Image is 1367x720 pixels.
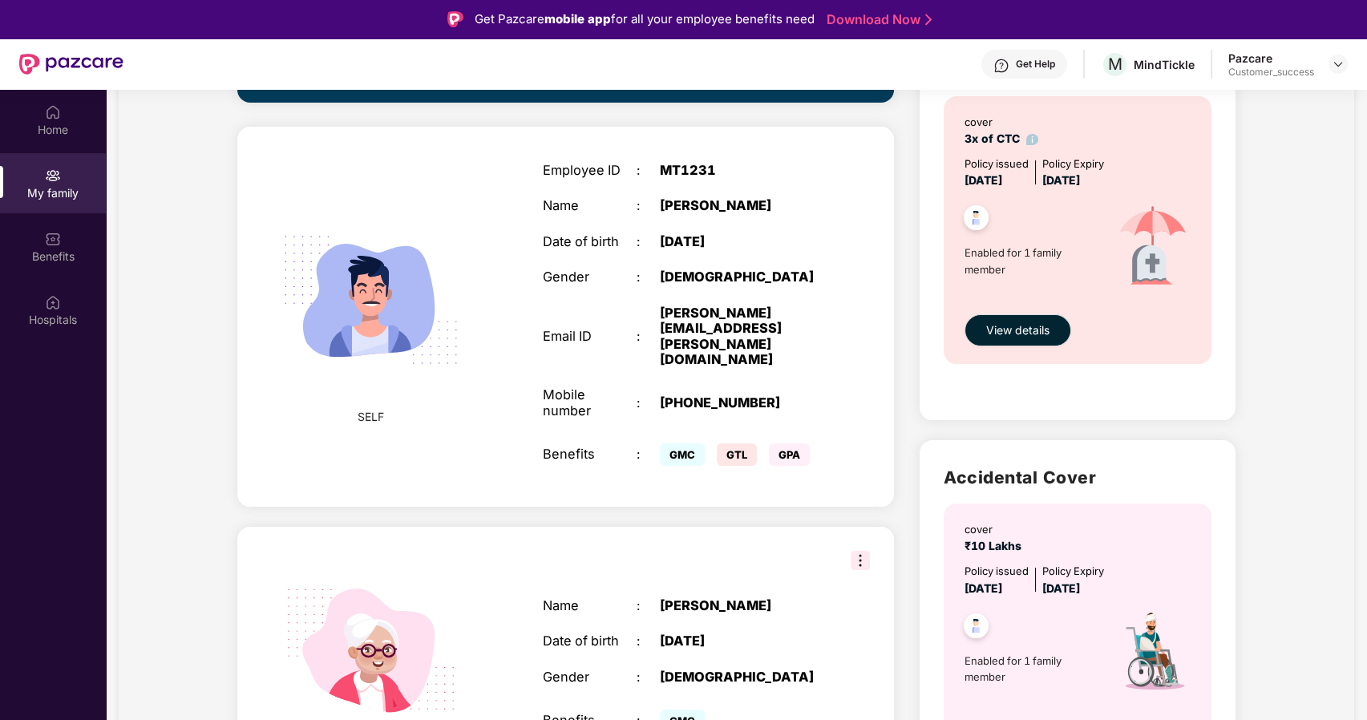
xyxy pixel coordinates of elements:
[358,408,384,426] span: SELF
[45,168,61,184] img: svg+xml;base64,PHN2ZyB3aWR0aD0iMjAiIGhlaWdodD0iMjAiIHZpZXdCb3g9IjAgMCAyMCAyMCIgZmlsbD0ibm9uZSIgeG...
[263,192,479,407] img: svg+xml;base64,PHN2ZyB4bWxucz0iaHR0cDovL3d3dy53My5vcmcvMjAwMC9zdmciIHdpZHRoPSIyMjQiIGhlaWdodD0iMT...
[717,443,757,466] span: GTL
[1228,51,1314,66] div: Pazcare
[543,198,636,213] div: Name
[965,563,1029,579] div: Policy issued
[637,598,660,613] div: :
[1042,156,1104,172] div: Policy Expiry
[965,156,1029,172] div: Policy issued
[1228,66,1314,79] div: Customer_success
[965,581,1002,595] span: [DATE]
[1026,134,1038,146] img: info
[1042,581,1080,595] span: [DATE]
[543,269,636,285] div: Gender
[965,521,1028,537] div: cover
[543,329,636,344] div: Email ID
[543,387,636,419] div: Mobile number
[1332,58,1345,71] img: svg+xml;base64,PHN2ZyBpZD0iRHJvcGRvd24tMzJ4MzIiIHhtbG5zPSJodHRwOi8vd3d3LnczLm9yZy8yMDAwL3N2ZyIgd2...
[944,464,1211,491] h2: Accidental Cover
[965,114,1038,130] div: cover
[660,198,823,213] div: [PERSON_NAME]
[986,322,1050,339] span: View details
[660,163,823,178] div: MT1231
[637,198,660,213] div: :
[1098,189,1207,306] img: icon
[637,329,660,344] div: :
[956,609,996,648] img: svg+xml;base64,PHN2ZyB4bWxucz0iaHR0cDovL3d3dy53My5vcmcvMjAwMC9zdmciIHdpZHRoPSI0OC45NDMiIGhlaWdodD...
[45,104,61,120] img: svg+xml;base64,PHN2ZyBpZD0iSG9tZSIgeG1sbnM9Imh0dHA6Ly93d3cudzMub3JnLzIwMDAvc3ZnIiB3aWR0aD0iMjAiIG...
[993,58,1009,74] img: svg+xml;base64,PHN2ZyBpZD0iSGVscC0zMngzMiIgeG1sbnM9Imh0dHA6Ly93d3cudzMub3JnLzIwMDAvc3ZnIiB3aWR0aD...
[1016,58,1055,71] div: Get Help
[447,11,463,27] img: Logo
[925,11,932,28] img: Stroke
[769,443,810,466] span: GPA
[637,669,660,685] div: :
[1108,55,1122,74] span: M
[1042,563,1104,579] div: Policy Expiry
[1134,57,1195,72] div: MindTickle
[475,10,815,29] div: Get Pazcare for all your employee benefits need
[660,234,823,249] div: [DATE]
[543,234,636,249] div: Date of birth
[19,54,123,75] img: New Pazcare Logo
[1098,597,1207,714] img: icon
[637,633,660,649] div: :
[956,200,996,240] img: svg+xml;base64,PHN2ZyB4bWxucz0iaHR0cDovL3d3dy53My5vcmcvMjAwMC9zdmciIHdpZHRoPSI0OC45NDMiIGhlaWdodD...
[965,173,1002,187] span: [DATE]
[660,669,823,685] div: [DEMOGRAPHIC_DATA]
[965,539,1028,552] span: ₹10 Lakhs
[637,447,660,462] div: :
[544,11,611,26] strong: mobile app
[637,395,660,411] div: :
[965,314,1071,346] button: View details
[45,231,61,247] img: svg+xml;base64,PHN2ZyBpZD0iQmVuZWZpdHMiIHhtbG5zPSJodHRwOi8vd3d3LnczLm9yZy8yMDAwL3N2ZyIgd2lkdGg9Ij...
[660,598,823,613] div: [PERSON_NAME]
[851,551,870,570] img: svg+xml;base64,PHN2ZyB3aWR0aD0iMzIiIGhlaWdodD0iMzIiIHZpZXdCb3g9IjAgMCAzMiAzMiIgZmlsbD0ibm9uZSIgeG...
[543,598,636,613] div: Name
[637,163,660,178] div: :
[543,633,636,649] div: Date of birth
[660,395,823,411] div: [PHONE_NUMBER]
[965,653,1098,686] span: Enabled for 1 family member
[637,269,660,285] div: :
[660,305,823,368] div: [PERSON_NAME][EMAIL_ADDRESS][PERSON_NAME][DOMAIN_NAME]
[637,234,660,249] div: :
[827,11,927,28] a: Download Now
[965,245,1098,277] span: Enabled for 1 family member
[1042,173,1080,187] span: [DATE]
[965,131,1038,145] span: 3x of CTC
[543,669,636,685] div: Gender
[660,443,705,466] span: GMC
[543,163,636,178] div: Employee ID
[660,269,823,285] div: [DEMOGRAPHIC_DATA]
[660,633,823,649] div: [DATE]
[543,447,636,462] div: Benefits
[45,294,61,310] img: svg+xml;base64,PHN2ZyBpZD0iSG9zcGl0YWxzIiB4bWxucz0iaHR0cDovL3d3dy53My5vcmcvMjAwMC9zdmciIHdpZHRoPS...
